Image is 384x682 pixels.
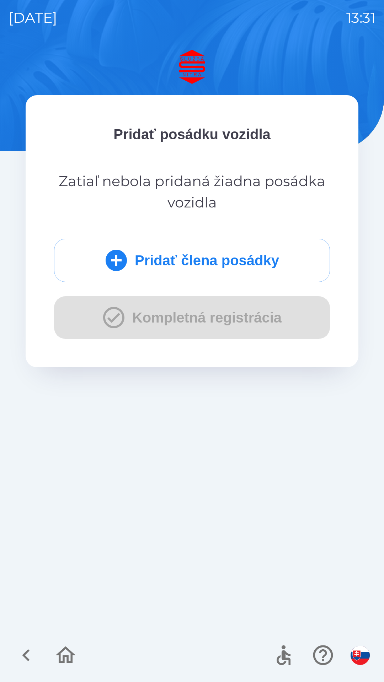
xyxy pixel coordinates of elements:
[54,124,330,145] p: Pridať posádku vozidla
[351,646,370,665] img: sk flag
[54,170,330,213] p: Zatiaľ nebola pridaná žiadna posádka vozidla
[26,50,358,84] img: Logo
[54,239,330,282] button: Pridať člena posádky
[346,7,375,28] p: 13:31
[9,7,57,28] p: [DATE]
